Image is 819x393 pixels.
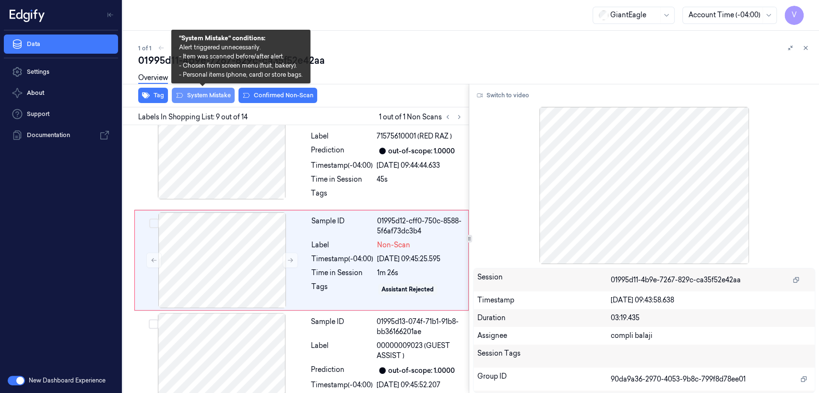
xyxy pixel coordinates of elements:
[611,331,811,341] div: compli balaji
[477,371,611,387] div: Group ID
[377,254,463,264] div: [DATE] 09:45:25.595
[477,331,611,341] div: Assignee
[473,88,533,103] button: Switch to video
[477,295,611,305] div: Timestamp
[377,131,452,141] span: 71575610001 (RED RAZ )
[311,268,373,278] div: Time in Session
[611,313,811,323] div: 03:19.435
[377,341,463,361] span: 00000009023 (GUEST ASSIST )
[103,7,118,23] button: Toggle Navigation
[377,380,463,390] div: [DATE] 09:45:52.207
[477,272,611,288] div: Session
[611,275,741,285] span: 01995d11-4b9e-7267-829c-ca35f52e42aa
[138,54,811,67] div: 01995d11-4b9e-7267-829c-ca35f52e42aa
[477,313,611,323] div: Duration
[311,161,373,171] div: Timestamp (-04:00)
[311,341,373,361] div: Label
[784,6,804,25] button: V
[311,282,373,297] div: Tags
[311,240,373,250] div: Label
[4,104,118,124] a: Support
[311,365,373,376] div: Prediction
[311,216,373,236] div: Sample ID
[138,73,168,84] a: Overview
[311,131,373,141] div: Label
[238,88,317,103] button: Confirmed Non-Scan
[311,380,373,390] div: Timestamp (-04:00)
[311,174,373,185] div: Time in Session
[311,254,373,264] div: Timestamp (-04:00)
[377,174,463,185] div: 45s
[138,88,168,103] button: Tag
[4,35,118,54] a: Data
[377,268,463,278] div: 1m 26s
[4,126,118,145] a: Documentation
[377,317,463,337] div: 01995d13-074f-71b1-91b8-bb36166201ae
[149,319,158,329] button: Select row
[377,216,463,236] div: 01995d12-cff0-750c-8588-5f6af73dc3b4
[311,145,373,157] div: Prediction
[172,88,235,103] button: System Mistake
[477,348,611,364] div: Session Tags
[377,161,463,171] div: [DATE] 09:44:44.633
[388,146,455,156] div: out-of-scope: 1.0000
[381,285,434,294] div: Assistant Rejected
[377,240,410,250] span: Non-Scan
[138,112,248,122] span: Labels In Shopping List: 9 out of 14
[311,317,373,337] div: Sample ID
[611,295,811,305] div: [DATE] 09:43:58.638
[4,83,118,103] button: About
[149,219,159,228] button: Select row
[611,374,746,384] span: 90da9a36-2970-4053-9b8c-799f8d78ee01
[138,44,152,52] span: 1 of 1
[388,366,455,376] div: out-of-scope: 1.0000
[4,62,118,81] a: Settings
[379,111,465,123] span: 1 out of 1 Non Scans
[311,188,373,204] div: Tags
